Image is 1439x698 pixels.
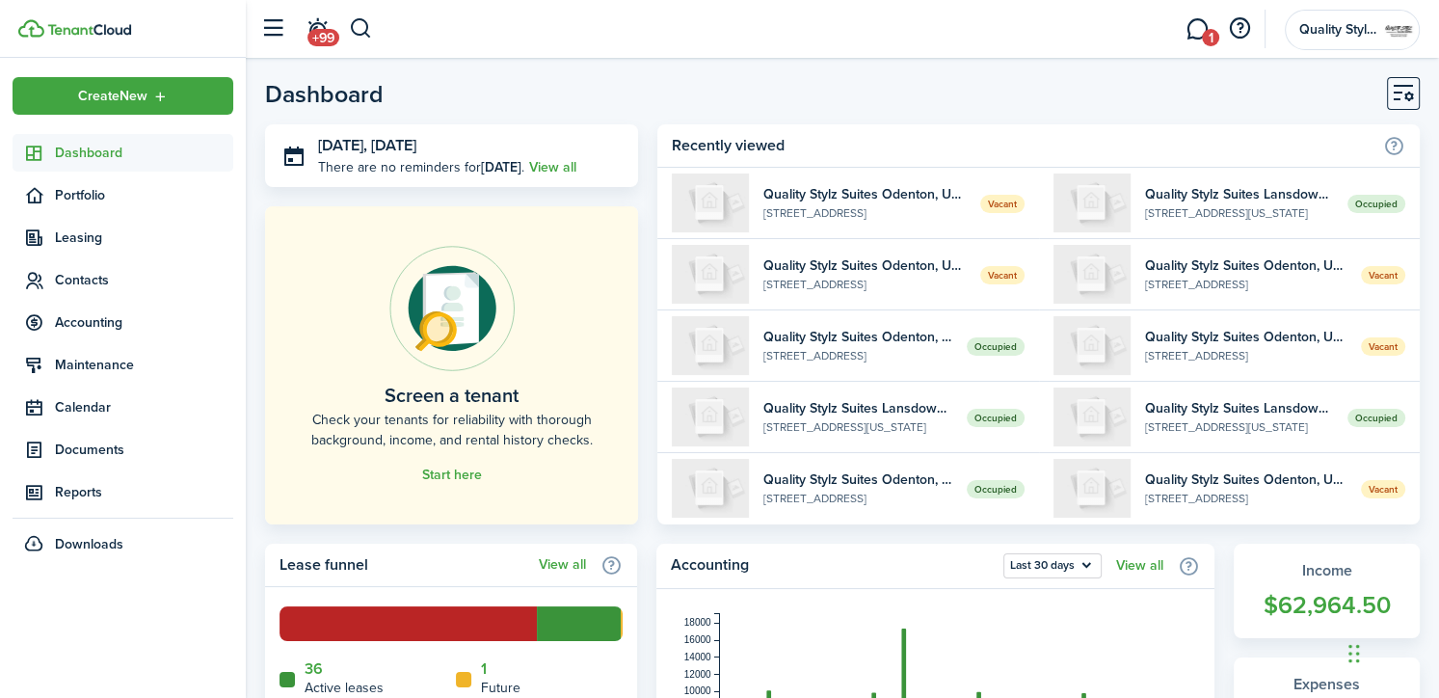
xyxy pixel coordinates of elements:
img: 6 [672,245,749,304]
widget-list-item-description: [STREET_ADDRESS] [1145,276,1346,293]
a: Dashboard [13,134,233,172]
span: Contacts [55,270,233,290]
span: Downloads [55,534,123,554]
home-placeholder-title: Screen a tenant [385,381,519,410]
widget-list-item-description: [STREET_ADDRESS] [763,204,965,222]
widget-list-item-description: [STREET_ADDRESS] [763,276,965,293]
img: Online payments [389,246,515,371]
span: Vacant [980,266,1025,284]
widget-list-item-title: Quality Stylz Suites Lansdowne, Unit 120/121 [1145,398,1333,418]
home-widget-title: Lease funnel [280,553,529,577]
span: Accounting [55,312,233,333]
widget-list-item-description: [STREET_ADDRESS][US_STATE] [763,418,951,436]
img: 102/103 [672,388,749,446]
span: Occupied [967,480,1025,498]
a: 36 [305,660,323,678]
img: TenantCloud [18,19,44,38]
span: Vacant [1361,337,1405,356]
home-widget-title: Active leases [305,678,384,698]
widget-stats-count: $62,964.50 [1253,587,1400,624]
widget-list-item-description: [STREET_ADDRESS][US_STATE] [1145,418,1333,436]
p: There are no reminders for . [318,157,524,177]
widget-list-item-description: [STREET_ADDRESS] [763,490,951,507]
span: Vacant [1361,266,1405,284]
a: Notifications [299,5,335,54]
img: Quality Stylz Salon Suites [1384,14,1415,45]
button: Last 30 days [1003,553,1102,578]
img: 1 [672,459,749,518]
widget-list-item-description: [STREET_ADDRESS] [763,347,951,364]
span: Vacant [1361,480,1405,498]
img: TenantCloud [47,24,131,36]
button: Open sidebar [254,11,291,47]
widget-stats-title: Expenses [1253,673,1400,696]
widget-list-item-title: Quality Stylz Suites Odenton, Unit 23 [1145,327,1346,347]
h3: [DATE], [DATE] [318,134,624,158]
button: Open resource center [1223,13,1256,45]
img: 23 [1053,459,1131,518]
tspan: 10000 [684,685,711,696]
img: 6 [672,174,749,232]
header-page-title: Dashboard [265,82,384,106]
span: Dashboard [55,143,233,163]
img: 23 [1053,316,1131,375]
widget-stats-title: Income [1253,559,1400,582]
span: Vacant [980,195,1025,213]
a: 1 [481,660,487,678]
a: Income$62,964.50 [1234,544,1420,638]
span: Documents [55,440,233,460]
home-placeholder-description: Check your tenants for reliability with thorough background, income, and rental history checks. [308,410,595,450]
tspan: 14000 [684,652,711,662]
widget-list-item-description: [STREET_ADDRESS][US_STATE] [1145,204,1333,222]
tspan: 12000 [684,669,711,680]
home-widget-title: Recently viewed [672,134,1373,157]
a: View all [539,557,586,573]
span: +99 [307,29,339,46]
b: [DATE] [481,157,521,177]
widget-list-item-title: Quality Stylz Suites Lansdowne, Unit 102/103 [1145,184,1333,204]
widget-list-item-title: Quality Stylz Suites Odenton, Unit 6 [763,184,965,204]
widget-list-item-title: Quality Stylz Suites Odenton, Unit 1 [763,470,951,490]
span: Calendar [55,397,233,417]
span: Reports [55,482,233,502]
span: 1 [1202,29,1219,46]
button: Open menu [13,77,233,115]
a: View all [529,157,576,177]
span: Occupied [967,337,1025,356]
img: 6 [1053,245,1131,304]
span: Occupied [1347,409,1405,427]
widget-list-item-description: [STREET_ADDRESS] [1145,347,1346,364]
a: View all [1116,558,1163,574]
button: Customise [1387,77,1420,110]
a: Messaging [1179,5,1215,54]
widget-list-item-title: Quality Stylz Suites Lansdowne, Unit 102/103 [763,398,951,418]
home-widget-title: Future [481,678,520,698]
iframe: Chat Widget [1343,605,1439,698]
img: 120/121 [1053,388,1131,446]
button: Search [349,13,373,45]
img: 1 [672,316,749,375]
img: 102/103 [1053,174,1131,232]
widget-list-item-title: Quality Stylz Suites Odenton, Unit 6 [1145,255,1346,276]
tspan: 18000 [684,617,711,628]
button: Open menu [1003,553,1102,578]
span: Leasing [55,228,233,248]
a: Reports [13,473,233,511]
a: Start here [422,468,482,483]
widget-list-item-title: Quality Stylz Suites Odenton, Unit 6 [763,255,965,276]
widget-list-item-description: [STREET_ADDRESS] [1145,490,1346,507]
span: Create New [78,90,147,103]
widget-list-item-title: Quality Stylz Suites Odenton, Unit 1 [763,327,951,347]
span: Maintenance [55,355,233,375]
span: Occupied [967,409,1025,427]
widget-list-item-title: Quality Stylz Suites Odenton, Unit 23 [1145,470,1346,490]
span: Quality Stylz Salon Suites [1299,23,1376,37]
span: Portfolio [55,185,233,205]
home-widget-title: Accounting [671,553,994,578]
span: Occupied [1347,195,1405,213]
tspan: 16000 [684,634,711,645]
div: Drag [1348,625,1360,683]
